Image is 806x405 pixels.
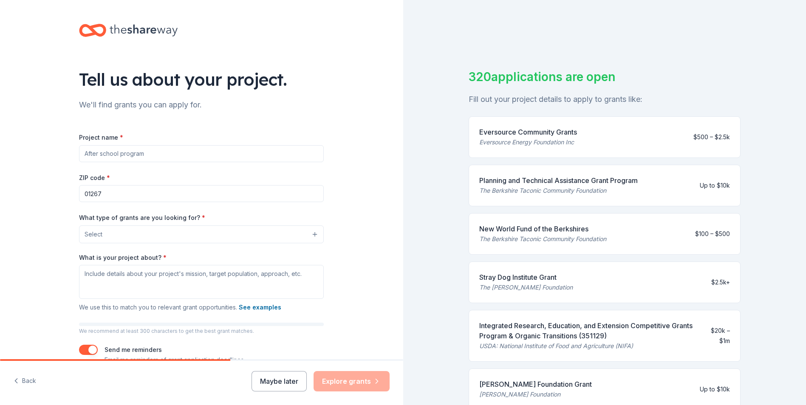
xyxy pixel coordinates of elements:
[479,127,577,137] div: Eversource Community Grants
[105,346,162,353] label: Send me reminders
[479,379,592,389] div: [PERSON_NAME] Foundation Grant
[479,282,573,292] div: The [PERSON_NAME] Foundation
[79,225,324,243] button: Select
[79,214,205,222] label: What type of grants are you looking for?
[479,341,703,351] div: USDA: National Institute of Food and Agriculture (NIFA)
[79,98,324,112] div: We'll find grants you can apply for.
[85,229,102,239] span: Select
[479,234,606,244] div: The Berkshire Taconic Community Foundation
[700,180,730,191] div: Up to $10k
[693,132,730,142] div: $500 – $2.5k
[469,93,741,106] div: Fill out your project details to apply to grants like:
[695,229,730,239] div: $100 – $500
[479,137,577,147] div: Eversource Energy Foundation Inc
[239,302,281,312] button: See examples
[709,326,730,346] div: $20k – $1m
[479,389,592,399] div: [PERSON_NAME] Foundation
[479,272,573,282] div: Stray Dog Institute Grant
[105,355,244,365] p: Email me reminders of grant application deadlines
[79,328,324,335] p: We recommend at least 300 characters to get the best grant matches.
[79,133,123,142] label: Project name
[252,371,307,391] button: Maybe later
[79,145,324,162] input: After school program
[469,68,741,86] div: 320 applications are open
[79,185,324,202] input: 12345 (U.S. only)
[79,253,167,262] label: What is your project about?
[79,174,110,182] label: ZIP code
[79,304,281,311] span: We use this to match you to relevant grant opportunities.
[479,224,606,234] div: New World Fund of the Berkshires
[79,67,324,91] div: Tell us about your project.
[479,175,638,186] div: Planning and Technical Assistance Grant Program
[700,384,730,394] div: Up to $10k
[711,277,730,287] div: $2.5k+
[479,186,638,196] div: The Berkshire Taconic Community Foundation
[479,321,703,341] div: Integrated Research, Education, and Extension Competitive Grants Program & Organic Transitions (3...
[14,372,36,390] button: Back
